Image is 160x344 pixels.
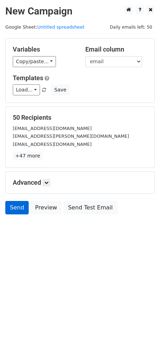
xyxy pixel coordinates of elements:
a: Preview [30,201,62,214]
h5: 50 Recipients [13,114,147,121]
a: Copy/paste... [13,56,56,67]
a: Templates [13,74,43,82]
button: Save [51,84,69,95]
a: Untitled spreadsheet [37,24,84,30]
a: Send Test Email [63,201,117,214]
small: [EMAIL_ADDRESS][DOMAIN_NAME] [13,142,92,147]
h5: Variables [13,46,75,53]
iframe: Chat Widget [125,310,160,344]
a: Daily emails left: 50 [107,24,155,30]
a: +47 more [13,152,42,160]
a: Load... [13,84,40,95]
small: [EMAIL_ADDRESS][DOMAIN_NAME] [13,126,92,131]
a: Send [5,201,29,214]
h5: Advanced [13,179,147,186]
small: Google Sheet: [5,24,85,30]
small: [EMAIL_ADDRESS][PERSON_NAME][DOMAIN_NAME] [13,134,129,139]
h2: New Campaign [5,5,155,17]
span: Daily emails left: 50 [107,23,155,31]
h5: Email column [85,46,147,53]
